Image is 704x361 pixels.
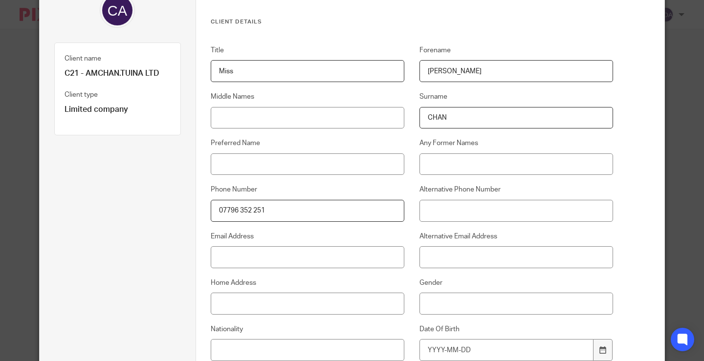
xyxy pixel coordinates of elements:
label: Alternative Email Address [419,232,613,241]
label: Alternative Phone Number [419,185,613,194]
label: Email Address [211,232,404,241]
label: Client type [65,90,98,100]
label: Phone Number [211,185,404,194]
label: Preferred Name [211,138,404,148]
p: Limited company [65,105,171,115]
p: C21 - AMCHAN.TUINA LTD [65,68,171,79]
label: Date Of Birth [419,324,613,334]
label: Title [211,45,404,55]
label: Surname [419,92,613,102]
label: Middle Names [211,92,404,102]
label: Home Address [211,278,404,288]
label: Forename [419,45,613,55]
label: Client name [65,54,101,64]
input: YYYY-MM-DD [419,339,594,361]
label: Nationality [211,324,404,334]
label: Gender [419,278,613,288]
label: Any Former Names [419,138,613,148]
h3: Client Details [211,18,614,26]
